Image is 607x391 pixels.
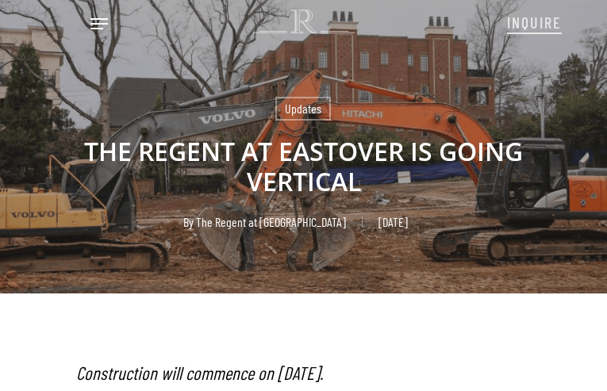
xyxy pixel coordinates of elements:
span: [DATE] [362,217,424,228]
span: INQUIRE [507,13,562,32]
a: Updates [275,97,331,121]
h1: THE REGENT AT EASTOVER IS GOING VERTICAL [36,121,571,213]
span: By [183,217,194,228]
em: Construction will commence on [DATE]. [76,362,323,384]
a: INQUIRE [507,5,562,38]
a: Navigation Menu [90,16,108,32]
a: The Regent at [GEOGRAPHIC_DATA] [196,214,346,229]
